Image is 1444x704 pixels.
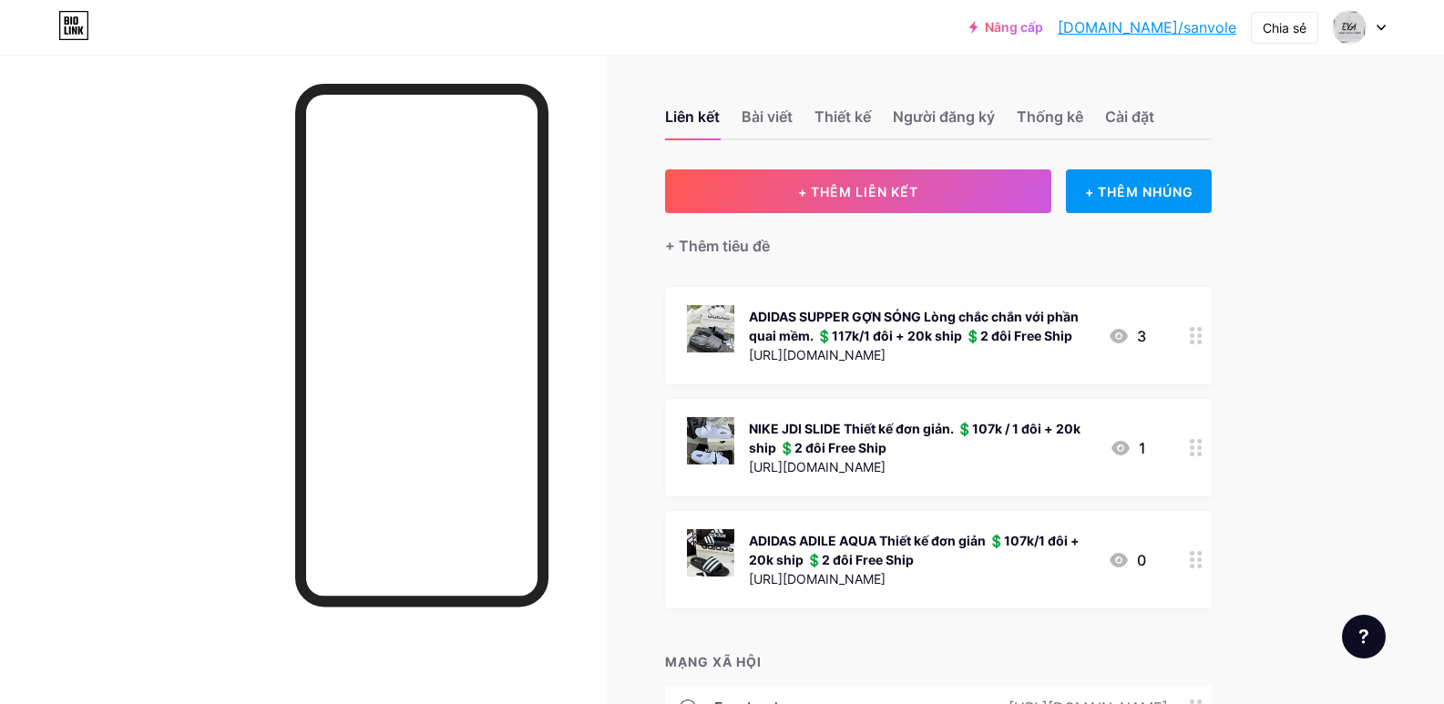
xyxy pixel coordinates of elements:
img: ADIDAS ADILE AQUA Thiết kế đơn giản 💲107k/1 đôi + 20k ship 💲2 đôi Free Ship [687,529,734,576]
font: Thiết kế [814,107,871,126]
font: ADIDAS SUPPER GỢN SÓNG Lòng chắc chắn với phần quai mềm. 💲117k/1 đôi + 20k ship 💲2 đôi Free Ship [749,309,1079,343]
font: Nâng cấp [985,19,1043,35]
button: + THÊM LIÊN KẾT [665,169,1052,213]
font: 0 [1137,551,1146,569]
font: 1 [1139,439,1146,457]
font: [URL][DOMAIN_NAME] [749,571,886,587]
font: + THÊM LIÊN KẾT [798,184,918,199]
font: [URL][DOMAIN_NAME] [749,347,886,362]
img: ADIDAS SUPPER GỢN SÓNG Lòng chắc chắn với phần quai mềm. 💲117k/1 đôi + 20k ship 💲2 đôi Free Ship [687,305,734,352]
font: Bài viết [742,107,793,126]
a: [DOMAIN_NAME]/sanvole [1058,16,1236,38]
img: NIKE JDI SLIDE Thiết kế đơn giản. 💲107k / 1 đôi + 20k ship 💲2 đôi Free Ship [687,417,734,464]
font: [URL][DOMAIN_NAME] [749,459,886,474]
font: Người đăng ký [893,107,995,126]
font: [DOMAIN_NAME]/sanvole [1058,18,1236,36]
font: Chia sẻ [1263,20,1306,36]
font: + Thêm tiêu đề [665,237,770,255]
font: Liên kết [665,107,720,126]
font: ADIDAS ADILE AQUA Thiết kế đơn giản 💲107k/1 đôi + 20k ship 💲2 đôi Free Ship [749,533,1080,567]
font: + THÊM NHÚNG [1085,184,1193,199]
img: Nguyễn Dân [1332,10,1367,45]
font: MẠNG XÃ HỘI [665,654,762,669]
font: Cài đặt [1105,107,1154,126]
font: NIKE JDI SLIDE Thiết kế đơn giản. 💲107k / 1 đôi + 20k ship 💲2 đôi Free Ship [749,421,1080,455]
font: 3 [1137,327,1146,345]
font: Thống kê [1017,107,1083,126]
